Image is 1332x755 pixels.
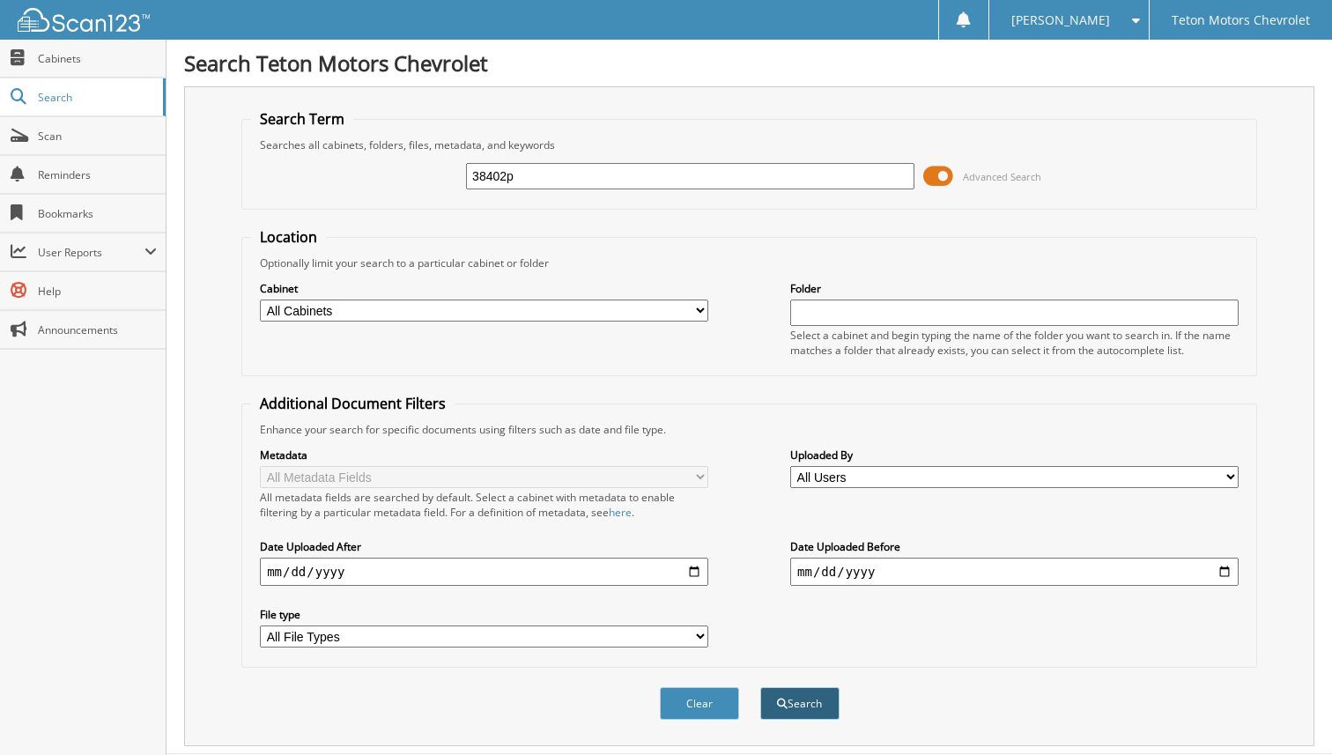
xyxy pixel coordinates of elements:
label: Folder [790,281,1239,296]
span: Cabinets [38,51,157,66]
span: Reminders [38,167,157,182]
span: Teton Motors Chevrolet [1172,15,1310,26]
span: Bookmarks [38,206,157,221]
input: start [260,558,708,586]
input: end [790,558,1239,586]
a: here [609,505,632,520]
label: Cabinet [260,281,708,296]
h1: Search Teton Motors Chevrolet [184,48,1314,78]
label: Date Uploaded After [260,539,708,554]
label: File type [260,607,708,622]
button: Clear [660,687,739,720]
button: Search [760,687,840,720]
div: Enhance your search for specific documents using filters such as date and file type. [251,422,1247,437]
span: User Reports [38,245,144,260]
legend: Location [251,227,326,247]
label: Metadata [260,448,708,463]
div: Optionally limit your search to a particular cabinet or folder [251,255,1247,270]
span: [PERSON_NAME] [1011,15,1110,26]
img: scan123-logo-white.svg [18,8,150,32]
legend: Search Term [251,109,353,129]
iframe: Chat Widget [1244,670,1332,755]
div: All metadata fields are searched by default. Select a cabinet with metadata to enable filtering b... [260,490,708,520]
span: Scan [38,129,157,144]
span: Advanced Search [963,170,1041,183]
legend: Additional Document Filters [251,394,455,413]
span: Search [38,90,154,105]
span: Help [38,284,157,299]
label: Uploaded By [790,448,1239,463]
span: Announcements [38,322,157,337]
label: Date Uploaded Before [790,539,1239,554]
div: Searches all cabinets, folders, files, metadata, and keywords [251,137,1247,152]
div: Select a cabinet and begin typing the name of the folder you want to search in. If the name match... [790,328,1239,358]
